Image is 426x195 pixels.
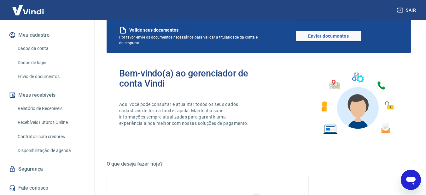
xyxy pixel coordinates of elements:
[8,88,87,102] button: Meus recebíveis
[15,130,87,143] a: Contratos com credores
[129,27,178,33] span: Valide seus documentos
[119,35,258,45] span: Por favor, envie os documentos necessários para validar a titularidade da conta e da empresa.
[119,101,250,126] p: Aqui você pode consultar e atualizar todos os seus dados cadastrais de forma fácil e rápida. Mant...
[15,70,87,83] a: Envio de documentos
[396,4,418,16] button: Sair
[15,102,87,115] a: Relatório de Recebíveis
[119,68,259,88] h2: Bem-vindo(a) ao gerenciador de conta Vindi
[8,181,87,195] a: Fale conosco
[15,56,87,69] a: Dados de login
[8,28,87,42] button: Meu cadastro
[316,68,398,138] img: Imagem de um avatar masculino com diversos icones exemplificando as funcionalidades do gerenciado...
[8,162,87,176] a: Segurança
[401,170,421,190] iframe: Botão para abrir a janela de mensagens
[15,144,87,157] a: Disponibilização de agenda
[8,0,49,20] img: Vindi
[15,42,87,55] a: Dados da conta
[107,161,411,167] h5: O que deseja fazer hoje?
[15,116,87,129] a: Recebíveis Futuros Online
[296,31,361,41] a: Enviar documentos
